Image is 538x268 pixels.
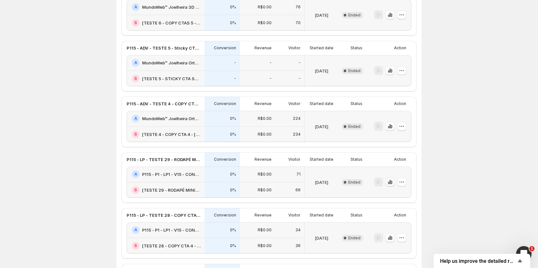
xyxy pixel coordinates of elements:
p: R$0.00 [258,227,272,233]
p: Status [351,45,362,51]
p: R$0.00 [258,116,272,121]
p: Visitor [288,213,301,218]
h2: [TESTE 4 - COPY CTA 4 - [DATE]] MundoWeb™ Joelheira Ortopédica De Cobre CopperFlex - A3 [142,131,201,138]
p: 0% [230,187,236,193]
p: Action [394,45,406,51]
p: R$0.00 [258,243,272,248]
p: - [299,76,301,81]
p: 34 [295,227,301,233]
p: 76 [295,5,301,10]
button: Show survey - Help us improve the detailed report for A/B campaigns [440,257,524,265]
p: 0% [230,243,236,248]
p: 0% [230,132,236,137]
p: Revenue [255,213,272,218]
p: Status [351,213,362,218]
p: [DATE] [315,68,328,74]
p: 70 [295,20,301,25]
span: Ended [348,180,360,185]
span: Ended [348,124,360,129]
h2: [TESTE 6 - COPY CTAS 5 - [DATE]] MundoWeb™ Joelheira 3D de Cobre CopperFlex - A4 [142,20,201,26]
p: - [234,76,236,81]
p: R$0.00 [258,187,272,193]
p: Status [351,101,362,106]
h2: MundoWeb™ Joelheira 3D de Cobre CopperFlex - A4 [142,4,201,10]
p: Conversion [214,213,236,218]
p: [DATE] [315,235,328,241]
iframe: Intercom live chat [516,246,532,262]
h2: MundoWeb™ Joelheira Ortopédica De Cobre CopperFlex - A3 [142,60,201,66]
p: Started date [310,45,333,51]
h2: A [134,227,137,233]
h2: [TESTE 29 - RODAPÉ MINIMAL [DATE]] P115 - P1 - LP1 - V15 - CONTROLE - [DATE] [142,187,201,193]
p: 224 [293,116,301,121]
p: 0% [230,172,236,177]
p: Conversion [214,101,236,106]
p: Started date [310,213,333,218]
h2: [TESTE 5 - STICKY CTA SEM ESCASSEZ - [DATE]] MundoWeb™ Joelheira Ortopédica De Cobre CopperFlex - A3 [142,75,201,82]
h2: B [134,132,137,137]
p: R$0.00 [258,20,272,25]
p: P115 - ADV - TESTE 5 - Sticky CTA Sem Escassez - [DATE] 17:40:40 [127,45,201,51]
span: Ended [348,68,360,73]
p: [DATE] [315,12,328,18]
p: Revenue [255,45,272,51]
h2: MundoWeb™ Joelheira Ortopédica De Cobre CopperFlex - A3 [142,115,201,122]
h2: B [134,76,137,81]
p: - [299,60,301,65]
p: 71 [296,172,301,177]
p: Status [351,157,362,162]
p: Visitor [288,157,301,162]
p: 66 [295,187,301,193]
p: 0% [230,116,236,121]
h2: A [134,172,137,177]
p: Revenue [255,157,272,162]
h2: A [134,60,137,65]
p: Revenue [255,101,272,106]
p: [DATE] [315,123,328,130]
p: R$0.00 [258,5,272,10]
p: P115 - ADV - TESTE 4 - COPY CTA 4 - [DATE] 20:50:42 [127,100,201,107]
span: Help us improve the detailed report for A/B campaigns [440,258,516,264]
span: Ended [348,235,360,241]
h2: B [134,20,137,25]
p: R$0.00 [258,172,272,177]
p: R$0.00 [258,132,272,137]
h2: P115 - P1 - LP1 - V15 - CONTROLE - [DATE] [142,227,201,233]
p: 0% [230,20,236,25]
h2: A [134,5,137,10]
p: - [234,60,236,65]
p: Started date [310,157,333,162]
p: 36 [295,243,301,248]
p: Action [394,101,406,106]
h2: A [134,116,137,121]
span: Ended [348,13,360,18]
p: Conversion [214,45,236,51]
p: P115 - LP - TESTE 29 - RODAPÉ MINIMAL - [DATE] 16:38:11 [127,156,201,163]
p: Action [394,213,406,218]
p: Action [394,157,406,162]
p: [DATE] [315,179,328,186]
p: 0% [230,227,236,233]
p: - [270,76,272,81]
p: Visitor [288,45,301,51]
h2: P115 - P1 - LP1 - V15 - CONTROLE - [DATE] [142,171,201,177]
h2: B [134,187,137,193]
p: Visitor [288,101,301,106]
p: Conversion [214,157,236,162]
span: 1 [529,246,534,251]
p: Started date [310,101,333,106]
p: - [270,60,272,65]
h2: B [134,243,137,248]
h2: [TESTE 28 - COPY CTA 4 - [DATE]] P115 - P1 - LP1 - V15 - CONTROLE - [DATE] [142,243,201,249]
p: P115 - LP - TESTE 28 - COPY CTA 4 - [DATE] 21:56:55 [127,212,201,218]
p: 234 [293,132,301,137]
p: 0% [230,5,236,10]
